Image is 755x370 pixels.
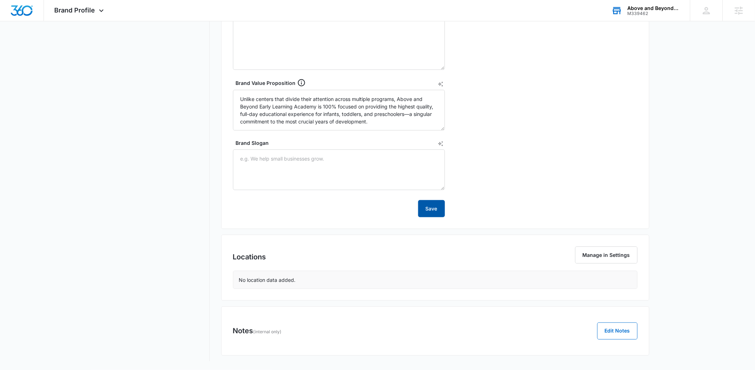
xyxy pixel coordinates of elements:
[628,11,680,16] div: account id
[575,247,638,264] button: Manage in Settings
[253,329,282,335] span: (internal only)
[438,141,444,147] button: AI Text Generator
[233,90,445,131] textarea: Unlike centers that divide their attention across multiple programs, Above and Beyond Early Learn...
[236,139,448,147] label: Brand Slogan
[239,276,296,284] p: No location data added.
[236,78,448,87] div: Brand Value Proposition
[233,326,282,336] h3: Notes
[55,6,95,14] span: Brand Profile
[418,200,445,217] button: Save
[597,323,638,340] button: Edit Notes
[628,5,680,11] div: account name
[438,81,444,87] button: AI Text Generator
[233,252,266,262] h2: Locations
